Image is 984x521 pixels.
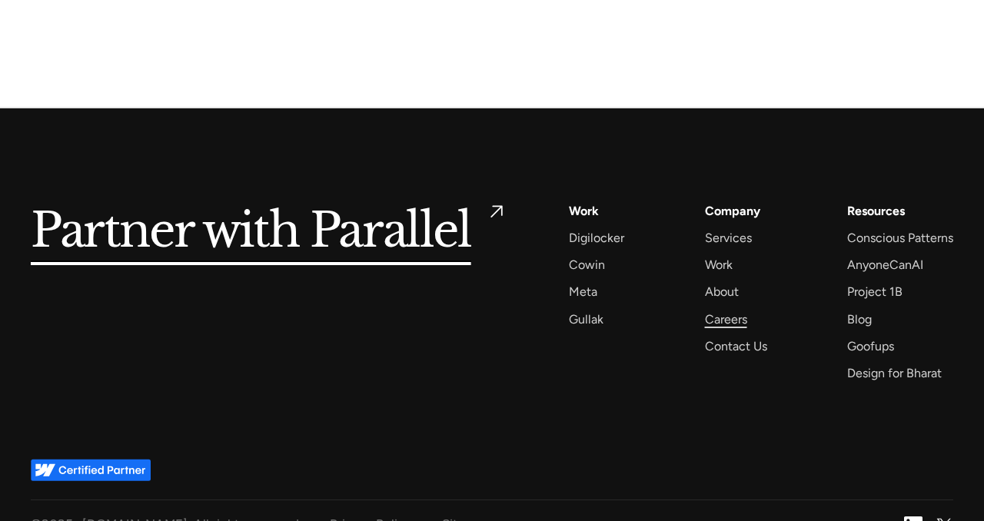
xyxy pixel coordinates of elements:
[705,254,733,275] a: Work
[847,309,872,330] a: Blog
[31,201,507,263] a: Partner with Parallel
[847,201,905,221] div: Resources
[31,201,471,263] h5: Partner with Parallel
[569,281,597,302] a: Meta
[847,227,953,248] a: Conscious Patterns
[705,227,752,248] a: Services
[847,281,903,302] a: Project 1B
[569,227,624,248] a: Digilocker
[569,309,603,330] a: Gullak
[847,336,894,357] a: Goofups
[705,336,767,357] a: Contact Us
[847,363,942,383] a: Design for Bharat
[705,281,739,302] a: About
[847,254,923,275] a: AnyoneCanAI
[705,309,747,330] a: Careers
[569,254,605,275] a: Cowin
[705,201,760,221] a: Company
[569,201,599,221] a: Work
